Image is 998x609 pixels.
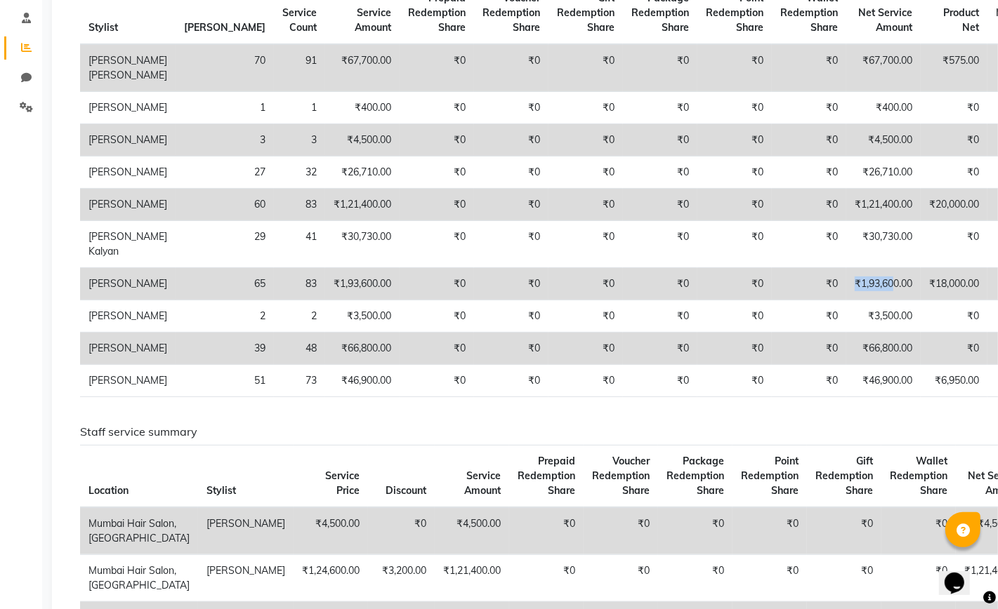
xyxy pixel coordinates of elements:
td: ₹1,21,400.00 [846,189,921,221]
td: ₹20,000.00 [921,189,987,221]
td: 39 [176,333,274,365]
td: ₹0 [509,554,584,601]
td: ₹0 [772,189,846,221]
span: Discount [386,484,426,497]
span: Wallet Redemption Share [890,455,947,497]
td: ₹0 [549,92,623,124]
td: ₹0 [697,92,772,124]
td: [PERSON_NAME] [198,507,294,555]
td: [PERSON_NAME] [80,300,176,333]
td: ₹1,93,600.00 [325,268,400,300]
span: Service Price [325,469,360,497]
td: ₹1,21,400.00 [435,554,509,601]
span: Product Net [943,6,979,34]
td: ₹46,900.00 [325,365,400,397]
td: [PERSON_NAME] [80,268,176,300]
td: ₹0 [549,189,623,221]
td: ₹0 [697,300,772,333]
td: ₹4,500.00 [325,124,400,156]
td: ₹0 [772,156,846,189]
td: ₹0 [549,300,623,333]
td: ₹0 [623,124,697,156]
td: ₹6,950.00 [921,365,987,397]
td: ₹1,93,600.00 [846,268,921,300]
td: ₹26,710.00 [846,156,921,189]
span: Prepaid Redemption Share [518,455,575,497]
span: Package Redemption Share [667,455,724,497]
td: 73 [274,365,325,397]
td: ₹0 [400,300,474,333]
td: ₹0 [623,300,697,333]
td: ₹0 [474,44,549,92]
td: ₹0 [733,507,807,555]
td: ₹0 [623,189,697,221]
td: ₹0 [400,92,474,124]
td: ₹0 [623,365,697,397]
td: ₹30,730.00 [325,221,400,268]
td: ₹4,500.00 [294,507,368,555]
td: ₹0 [549,44,623,92]
td: ₹0 [697,124,772,156]
td: ₹67,700.00 [325,44,400,92]
td: Mumbai Hair Salon, [GEOGRAPHIC_DATA] [80,554,198,601]
td: ₹0 [400,156,474,189]
td: ₹575.00 [921,44,987,92]
td: ₹18,000.00 [921,268,987,300]
span: Gift Redemption Share [815,455,873,497]
td: ₹0 [772,365,846,397]
span: Service Amount [355,6,391,34]
td: [PERSON_NAME] [PERSON_NAME] [80,44,176,92]
td: ₹0 [474,333,549,365]
td: ₹0 [474,365,549,397]
td: ₹3,500.00 [325,300,400,333]
td: ₹3,500.00 [846,300,921,333]
td: ₹0 [400,124,474,156]
span: Service Amount [464,469,501,497]
td: ₹0 [697,44,772,92]
td: ₹0 [772,44,846,92]
span: Stylist [206,484,236,497]
td: ₹46,900.00 [846,365,921,397]
td: ₹0 [549,268,623,300]
td: ₹0 [623,221,697,268]
td: ₹0 [474,221,549,268]
td: ₹0 [584,507,658,555]
td: ₹0 [772,221,846,268]
td: ₹0 [623,156,697,189]
td: ₹30,730.00 [846,221,921,268]
td: ₹0 [921,221,987,268]
td: ₹1,21,400.00 [325,189,400,221]
td: 65 [176,268,274,300]
td: ₹0 [807,554,881,601]
td: ₹66,800.00 [325,333,400,365]
td: ₹0 [400,221,474,268]
td: ₹0 [549,124,623,156]
td: ₹0 [549,365,623,397]
td: ₹0 [474,268,549,300]
td: [PERSON_NAME] Kalyan [80,221,176,268]
td: [PERSON_NAME] [198,554,294,601]
span: Service Count [282,6,317,34]
td: ₹0 [881,507,956,555]
td: ₹0 [474,124,549,156]
td: ₹400.00 [846,92,921,124]
span: Voucher Redemption Share [592,455,650,497]
td: ₹67,700.00 [846,44,921,92]
td: ₹3,200.00 [368,554,435,601]
span: Stylist [88,21,118,34]
td: ₹0 [697,365,772,397]
td: ₹26,710.00 [325,156,400,189]
td: ₹0 [807,507,881,555]
td: ₹0 [697,189,772,221]
td: ₹0 [697,268,772,300]
td: ₹0 [400,189,474,221]
td: 91 [274,44,325,92]
td: ₹0 [400,333,474,365]
td: ₹0 [772,92,846,124]
td: ₹4,500.00 [846,124,921,156]
td: ₹0 [474,300,549,333]
td: 2 [274,300,325,333]
td: ₹0 [733,554,807,601]
td: ₹0 [474,156,549,189]
td: [PERSON_NAME] [80,333,176,365]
